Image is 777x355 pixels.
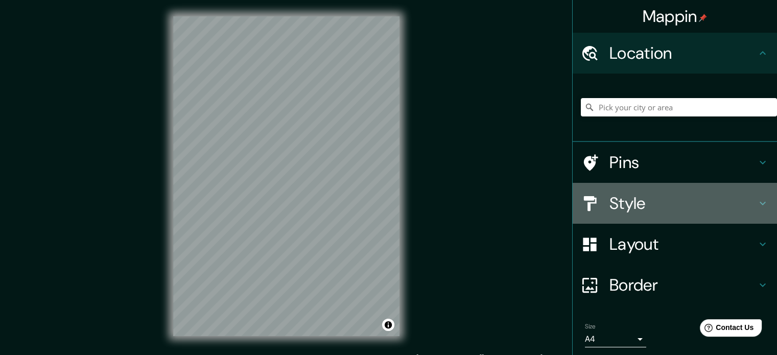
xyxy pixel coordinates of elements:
[609,275,757,295] h4: Border
[585,322,596,331] label: Size
[609,193,757,214] h4: Style
[609,43,757,63] h4: Location
[699,14,707,22] img: pin-icon.png
[609,234,757,254] h4: Layout
[573,224,777,265] div: Layout
[686,315,766,344] iframe: Help widget launcher
[573,33,777,74] div: Location
[173,16,399,336] canvas: Map
[643,6,708,27] h4: Mappin
[573,142,777,183] div: Pins
[585,331,646,347] div: A4
[382,319,394,331] button: Toggle attribution
[573,183,777,224] div: Style
[581,98,777,116] input: Pick your city or area
[609,152,757,173] h4: Pins
[573,265,777,305] div: Border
